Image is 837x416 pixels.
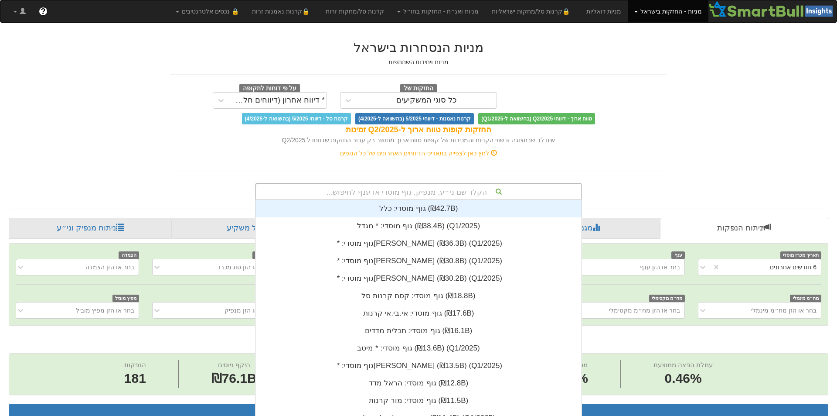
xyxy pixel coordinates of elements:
div: גוף מוסדי: ‏מור קרנות ‎(₪11.5B)‎ [255,392,582,409]
a: 🔒קרנות נאמנות זרות [245,0,320,22]
div: גוף מוסדי: * ‏[PERSON_NAME] ‎(₪36.3B)‎ (Q1/2025) [255,235,582,252]
div: גוף מוסדי: ‏אי.בי.אי קרנות ‎(₪17.6B)‎ [255,305,582,322]
span: ₪76.1B [211,371,257,385]
div: בחר או הזן מח״מ מקסימלי [609,306,680,315]
div: גוף מוסדי: * ‏מגדל ‎(₪38.4B)‎ (Q1/2025) [255,217,582,235]
span: קרנות סל - דיווחי 5/2025 (בהשוואה ל-4/2025) [242,113,351,124]
a: קרנות סל/מחקות זרות [319,0,391,22]
h2: מניות הנסחרות בישראל [170,40,667,55]
a: 🔒קרנות סל/מחקות ישראליות [485,0,579,22]
div: בחר או הזן ענף [640,263,680,272]
span: מח״מ מינמלי [790,295,821,302]
div: גוף מוסדי: * ‏[PERSON_NAME] ‎(₪13.5B)‎ (Q1/2025) [255,357,582,375]
div: גוף מוסדי: * ‏[PERSON_NAME] ‎(₪30.8B)‎ (Q1/2025) [255,252,582,270]
h5: מניות ויחידות השתתפות [170,59,667,65]
div: הקלד שם ני״ע, מנפיק, גוף מוסדי או ענף לחיפוש... [256,184,581,199]
div: גוף מוסדי: ‏קסם קרנות סל ‎(₪18.8B)‎ [255,287,582,305]
div: גוף מוסדי: * ‏מיטב ‎(₪13.6B)‎ (Q1/2025) [255,340,582,357]
div: בחר או הזן מנפיק [225,306,271,315]
span: הנפקות [124,361,146,368]
a: ? [32,0,54,22]
span: ענף [671,251,685,259]
div: בחר או הזן סוג מכרז [218,263,271,272]
img: Smartbull [708,0,837,18]
span: טווח ארוך - דיווחי Q2/2025 (בהשוואה ל-Q1/2025) [478,113,595,124]
span: קרנות נאמנות - דיווחי 5/2025 (בהשוואה ל-4/2025) [355,113,474,124]
span: היקף גיוסים [218,361,250,368]
a: מניות דואליות [580,0,628,22]
div: * דיווח אחרון (דיווחים חלקיים) [231,96,325,105]
div: כל סוגי המשקיעים [396,96,457,105]
div: החזקות קופות טווח ארוך ל-Q2/2025 זמינות [170,124,667,136]
a: 🔒 נכסים אלטרנטיבים [169,0,245,22]
span: 181 [124,369,146,388]
div: גוף מוסדי: ‏כלל ‎(₪42.7B)‎ [255,200,582,217]
span: מח״מ מקסימלי [649,295,685,302]
span: הצמדה [119,251,139,259]
span: החזקות של [400,84,437,93]
a: ניתוח מנפיק וני״ע [9,218,171,239]
div: שים לב שבתצוגה זו שווי הקניות והמכירות של קופות טווח ארוך מחושב רק עבור החזקות שדווחו ל Q2/2025 [170,136,667,144]
a: מניות - החזקות בישראל [628,0,708,22]
span: סוג מכרז [252,251,276,259]
div: בחר או הזן מח״מ מינמלי [751,306,817,315]
a: ניתוח הנפקות [660,218,828,239]
span: עמלת הפצה ממוצעת [653,361,713,368]
a: מניות ואג״ח - החזקות בחו״ל [391,0,485,22]
div: בחר או הזן מפיץ מוביל [76,306,135,315]
h2: ניתוח הנפקות - 6 חודשים אחרונים [9,334,828,349]
div: 6 חודשים אחרונים [770,263,817,272]
div: גוף מוסדי: * ‏[PERSON_NAME] ‎(₪30.2B)‎ (Q1/2025) [255,270,582,287]
span: על פי דוחות לתקופה [239,84,300,93]
div: בחר או הזן הצמדה [85,263,134,272]
span: 0.46% [653,369,713,388]
span: תאריך מכרז מוסדי [780,251,821,259]
span: מפיץ מוביל [112,295,139,302]
div: לחץ כאן לצפייה בתאריכי הדיווחים האחרונים של כל הגופים [163,149,674,158]
div: גוף מוסדי: ‏הראל מדד ‎(₪12.8B)‎ [255,375,582,392]
span: ? [41,7,45,16]
a: פרופיל משקיע [171,218,337,239]
div: גוף מוסדי: ‏תכלית מדדים ‎(₪16.1B)‎ [255,322,582,340]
